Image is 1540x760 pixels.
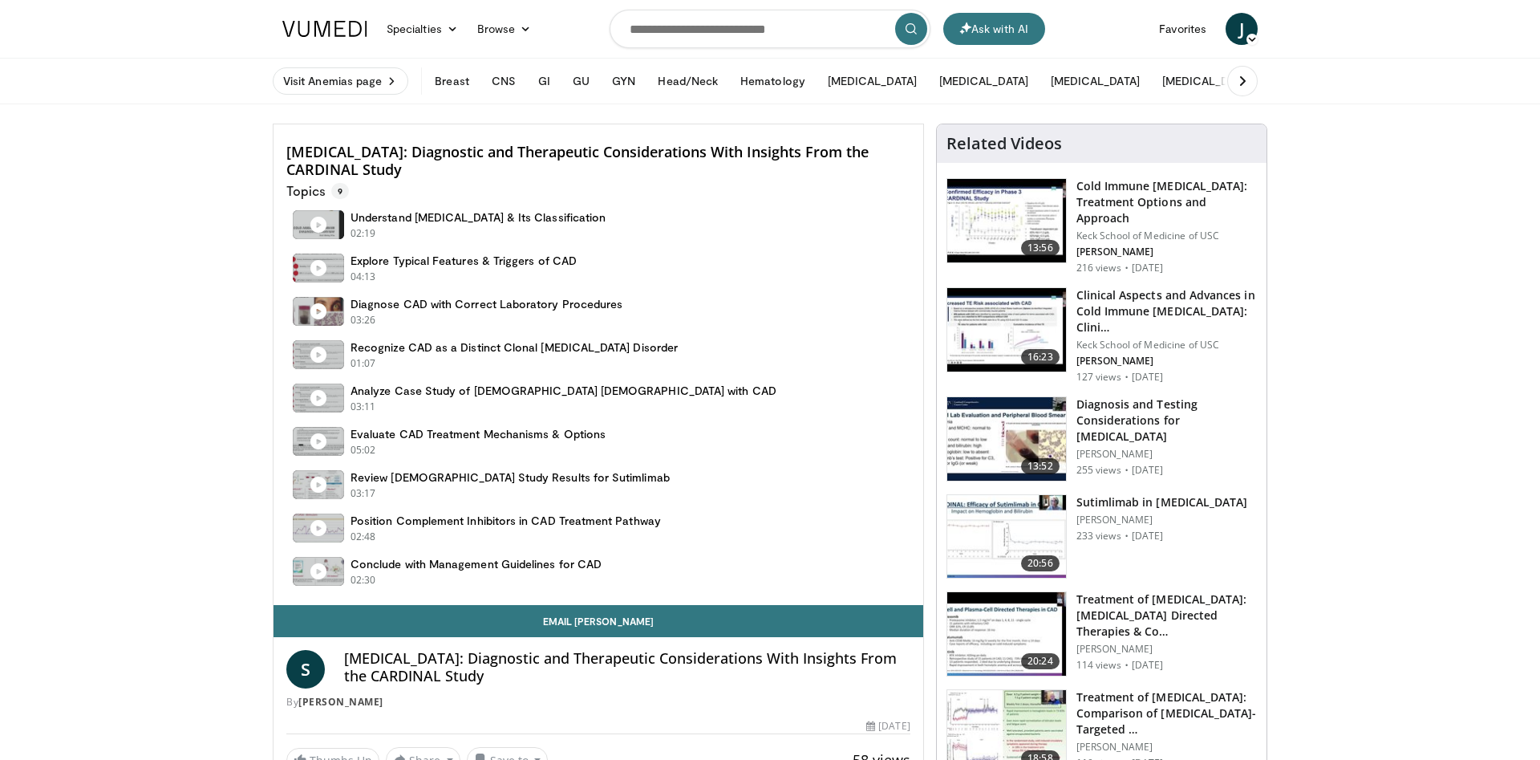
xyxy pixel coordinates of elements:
div: · [1125,659,1129,672]
p: Keck School of Medicine of USC [1076,230,1257,242]
span: 13:52 [1021,458,1060,474]
h3: Diagnosis and Testing Considerations for [MEDICAL_DATA] [1076,396,1257,445]
button: [MEDICAL_DATA] [930,65,1038,97]
button: Head/Neck [648,65,727,97]
h4: Understand [MEDICAL_DATA] & Its Classification [351,210,606,225]
p: [DATE] [1132,530,1164,543]
p: [DATE] [1132,262,1164,274]
h3: Treatment of [MEDICAL_DATA]: Comparison of [MEDICAL_DATA]-Targeted … [1076,689,1257,738]
p: [PERSON_NAME] [1076,741,1257,754]
img: 65602305-2e31-42db-b5ad-a7ddf4474ec5.150x105_q85_crop-smart_upscale.jpg [947,179,1066,262]
span: 20:56 [1021,555,1060,571]
button: Breast [425,65,478,97]
img: 8b505f4b-de70-4960-8370-72804174b2d8.150x105_q85_crop-smart_upscale.jpg [947,397,1066,481]
h3: Treatment of [MEDICAL_DATA]: [MEDICAL_DATA] Directed Therapies & Co… [1076,591,1257,640]
h4: Related Videos [946,134,1062,153]
p: 127 views [1076,371,1121,384]
input: Search topics, interventions [610,10,930,48]
p: 255 views [1076,464,1121,477]
span: 13:56 [1021,240,1060,256]
span: 16:23 [1021,349,1060,365]
div: · [1125,530,1129,543]
span: 9 [331,183,349,199]
button: [MEDICAL_DATA] [818,65,926,97]
span: 20:24 [1021,653,1060,669]
div: [DATE] [866,719,910,734]
h4: [MEDICAL_DATA]: Diagnostic and Therapeutic Considerations With Insights From the CARDINAL Study [286,144,910,178]
div: · [1125,464,1129,477]
h4: Diagnose CAD with Correct Laboratory Procedures [351,297,622,311]
button: CNS [482,65,525,97]
img: 84720774-17ef-4fd9-9dea-3236c476c188.150x105_q85_crop-smart_upscale.jpg [947,592,1066,676]
a: 16:23 Clinical Aspects and Advances in Cold Immune [MEDICAL_DATA]: Clini… Keck School of Medicine... [946,287,1257,384]
h3: Sutimlimab in [MEDICAL_DATA] [1076,494,1248,510]
h4: Explore Typical Features & Triggers of CAD [351,254,577,268]
a: Visit Anemias page [273,67,408,95]
p: [PERSON_NAME] [1076,448,1257,461]
a: Specialties [377,13,468,45]
a: Browse [468,13,541,45]
button: [MEDICAL_DATA] [1041,65,1149,97]
p: 02:30 [351,573,376,587]
p: 114 views [1076,659,1121,672]
div: By [286,695,910,709]
h4: Review [DEMOGRAPHIC_DATA] Study Results for Sutimlimab [351,470,670,485]
button: GYN [602,65,645,97]
a: 13:56 Cold Immune [MEDICAL_DATA]: Treatment Options and Approach Keck School of Medicine of USC [... [946,178,1257,274]
a: J [1226,13,1258,45]
p: 04:13 [351,270,376,284]
p: Topics [286,183,349,199]
a: 20:24 Treatment of [MEDICAL_DATA]: [MEDICAL_DATA] Directed Therapies & Co… [PERSON_NAME] 114 view... [946,591,1257,677]
button: Ask with AI [943,13,1045,45]
h4: Evaluate CAD Treatment Mechanisms & Options [351,427,606,441]
h4: [MEDICAL_DATA]: Diagnostic and Therapeutic Considerations With Insights From the CARDINAL Study [344,650,910,685]
h4: Position Complement Inhibitors in CAD Treatment Pathway [351,514,661,528]
a: 20:56 Sutimlimab in [MEDICAL_DATA] [PERSON_NAME] 233 views · [DATE] [946,494,1257,579]
p: [PERSON_NAME] [1076,643,1257,656]
button: GU [563,65,599,97]
div: · [1125,262,1129,274]
a: 13:52 Diagnosis and Testing Considerations for [MEDICAL_DATA] [PERSON_NAME] 255 views · [DATE] [946,396,1257,482]
p: 03:17 [351,486,376,501]
h4: Conclude with Management Guidelines for CAD [351,557,602,571]
h3: Cold Immune [MEDICAL_DATA]: Treatment Options and Approach [1076,178,1257,226]
h4: Recognize CAD as a Distinct Clonal [MEDICAL_DATA] Disorder [351,340,678,355]
img: d6a79239-0eae-4141-99b3-105085a385bd.150x105_q85_crop-smart_upscale.jpg [947,495,1066,579]
p: 02:19 [351,226,376,241]
div: · [1125,371,1129,384]
p: [PERSON_NAME] [1076,514,1248,526]
button: Hematology [731,65,815,97]
button: [MEDICAL_DATA] [1153,65,1261,97]
img: VuMedi Logo [282,21,367,37]
p: [DATE] [1132,659,1164,672]
img: dc1359eb-39b1-4783-bcf7-943091a8bdd9.150x105_q85_crop-smart_upscale.jpg [947,288,1066,372]
p: 233 views [1076,530,1121,543]
a: S [286,650,325,689]
p: 216 views [1076,262,1121,274]
h4: Analyze Case Study of [DEMOGRAPHIC_DATA] [DEMOGRAPHIC_DATA] with CAD [351,384,776,398]
p: 02:48 [351,530,376,544]
a: [PERSON_NAME] [298,695,383,709]
p: [PERSON_NAME] [1076,246,1257,258]
h3: Clinical Aspects and Advances in Cold Immune [MEDICAL_DATA]: Clini… [1076,287,1257,335]
button: GI [529,65,560,97]
p: 01:07 [351,356,376,371]
p: [PERSON_NAME] [1076,355,1257,368]
a: Favorites [1149,13,1216,45]
p: 03:26 [351,313,376,327]
p: [DATE] [1132,464,1164,477]
a: Email [PERSON_NAME] [274,605,923,637]
p: [DATE] [1132,371,1164,384]
p: 03:11 [351,400,376,414]
p: Keck School of Medicine of USC [1076,339,1257,352]
p: 05:02 [351,443,376,457]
